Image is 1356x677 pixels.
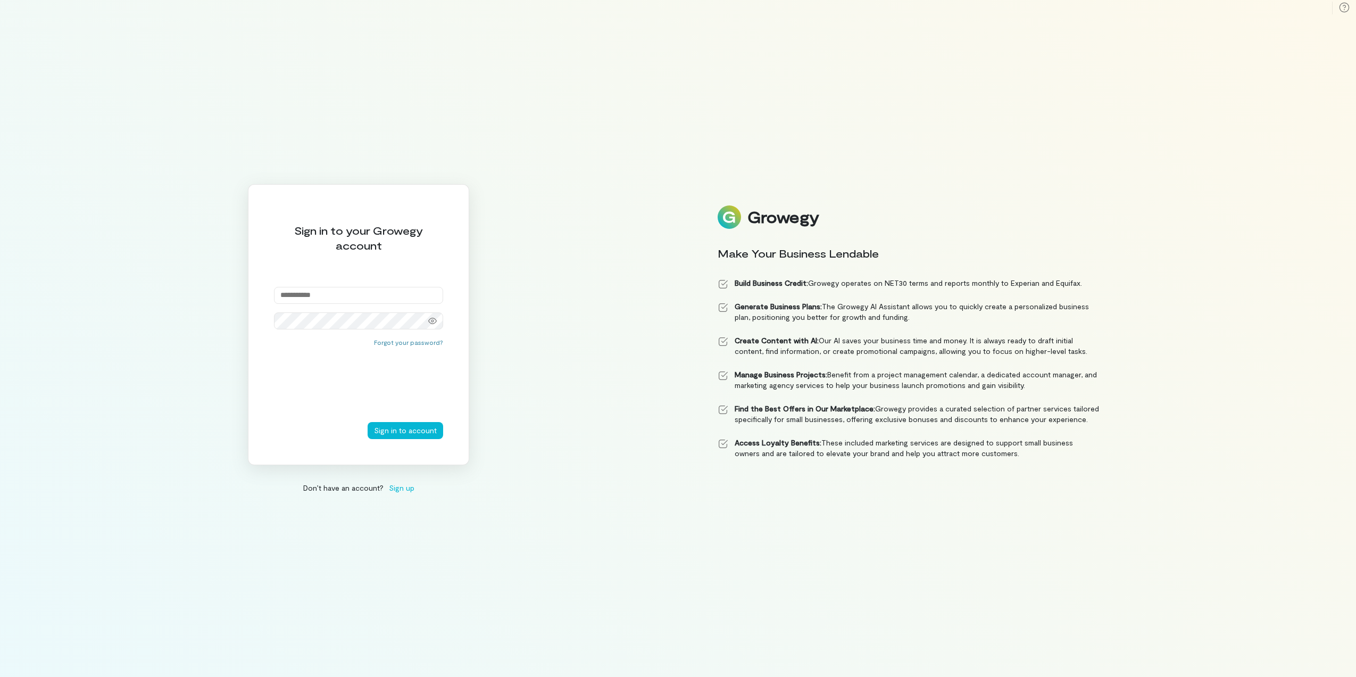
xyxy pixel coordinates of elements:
[718,301,1100,323] li: The Growegy AI Assistant allows you to quickly create a personalized business plan, positioning y...
[718,335,1100,357] li: Our AI saves your business time and money. It is always ready to draft initial content, find info...
[718,369,1100,391] li: Benefit from a project management calendar, a dedicated account manager, and marketing agency ser...
[718,437,1100,459] li: These included marketing services are designed to support small business owners and are tailored ...
[735,336,819,345] strong: Create Content with AI:
[389,482,414,493] span: Sign up
[735,370,827,379] strong: Manage Business Projects:
[248,482,469,493] div: Don’t have an account?
[735,278,808,287] strong: Build Business Credit:
[718,205,741,229] img: Logo
[718,246,1100,261] div: Make Your Business Lendable
[735,438,821,447] strong: Access Loyalty Benefits:
[368,422,443,439] button: Sign in to account
[735,302,822,311] strong: Generate Business Plans:
[747,208,819,226] div: Growegy
[718,278,1100,288] li: Growegy operates on NET30 terms and reports monthly to Experian and Equifax.
[718,403,1100,425] li: Growegy provides a curated selection of partner services tailored specifically for small business...
[274,223,443,253] div: Sign in to your Growegy account
[374,338,443,346] button: Forgot your password?
[735,404,875,413] strong: Find the Best Offers in Our Marketplace:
